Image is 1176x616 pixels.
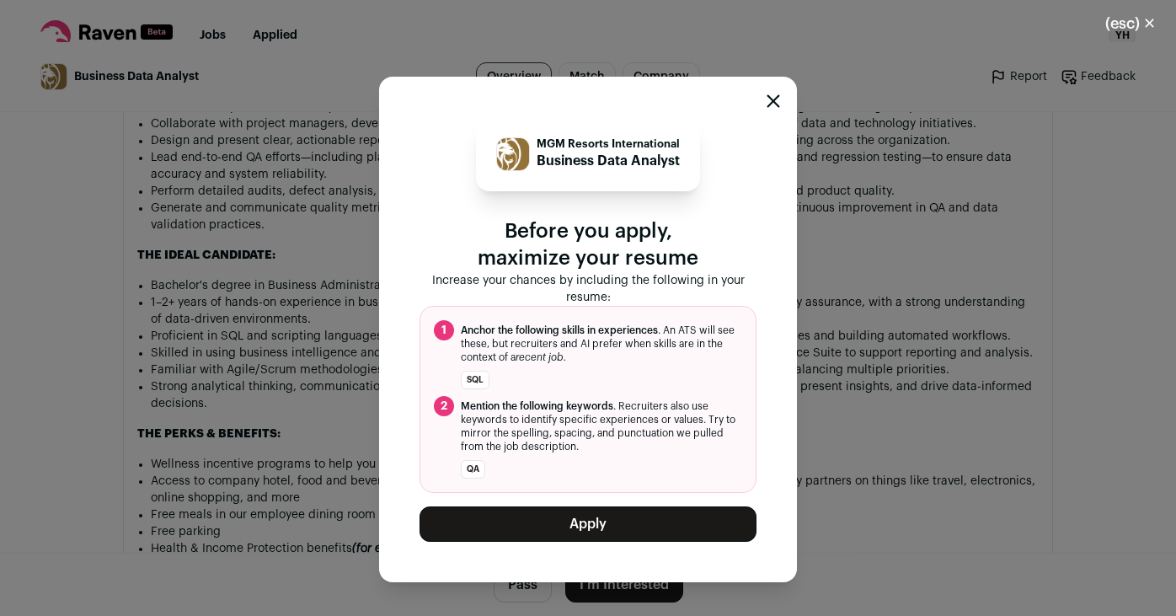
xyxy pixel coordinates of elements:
[461,371,489,389] li: SQL
[537,137,680,151] p: MGM Resorts International
[461,324,742,364] span: . An ATS will see these, but recruiters and AI prefer when skills are in the context of a
[434,320,454,340] span: 1
[1085,5,1176,42] button: Close modal
[420,218,756,272] p: Before you apply, maximize your resume
[461,325,658,335] span: Anchor the following skills in experiences
[434,396,454,416] span: 2
[461,460,485,479] li: QA
[461,399,742,453] span: . Recruiters also use keywords to identify specific experiences or values. Try to mirror the spel...
[420,506,756,542] button: Apply
[420,272,756,306] p: Increase your chances by including the following in your resume:
[767,94,780,108] button: Close modal
[497,137,529,169] img: caf56115a7fa3bc853da9bdd286dcad04712446afe8a7ac17ac77354023049f7.png
[461,401,613,411] span: Mention the following keywords
[516,352,566,362] i: recent job.
[537,151,680,171] p: Business Data Analyst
